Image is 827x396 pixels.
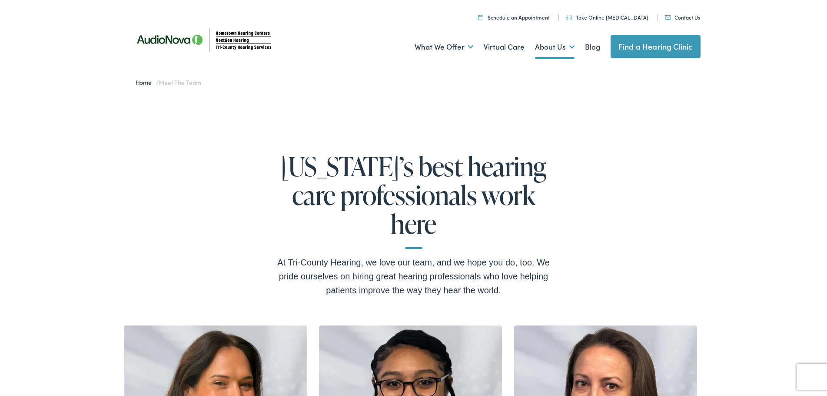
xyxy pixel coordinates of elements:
div: At Tri-County Hearing, we love our team, and we hope you do, too. We pride ourselves on hiring gr... [275,255,553,297]
span: / [136,78,201,87]
span: Meet the Team [159,78,201,87]
a: About Us [535,31,575,63]
h1: [US_STATE]’s best hearing care professionals work here [275,152,553,249]
a: Contact Us [665,13,700,21]
img: utility icon [665,15,671,20]
img: utility icon [566,15,572,20]
a: Schedule an Appointment [478,13,550,21]
a: Take Online [MEDICAL_DATA] [566,13,648,21]
a: Blog [585,31,600,63]
a: Home [136,78,156,87]
a: Virtual Care [484,31,525,63]
img: utility icon [478,14,483,20]
a: What We Offer [415,31,473,63]
a: Find a Hearing Clinic [611,35,701,58]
